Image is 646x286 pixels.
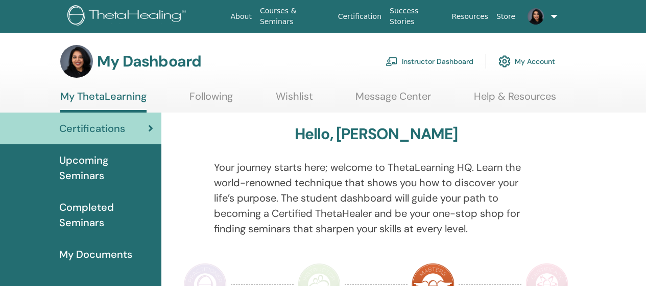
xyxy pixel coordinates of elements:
img: default.jpg [60,45,93,78]
a: Following [189,90,233,110]
a: Courses & Seminars [256,2,334,31]
img: logo.png [67,5,189,28]
a: Resources [448,7,493,26]
img: cog.svg [498,53,511,70]
h3: Hello, [PERSON_NAME] [295,125,458,143]
span: Completed Seminars [59,200,153,230]
a: My ThetaLearning [60,90,147,113]
img: default.jpg [528,8,544,25]
span: My Documents [59,247,132,262]
a: Help & Resources [474,90,556,110]
a: Message Center [355,90,431,110]
a: Instructor Dashboard [386,50,473,73]
span: Upcoming Seminars [59,152,153,183]
a: About [227,7,256,26]
a: Store [492,7,519,26]
h3: My Dashboard [97,52,201,71]
a: Success Stories [386,2,447,31]
img: chalkboard-teacher.svg [386,57,398,66]
a: My Account [498,50,555,73]
span: Certifications [59,121,125,136]
p: Your journey starts here; welcome to ThetaLearning HQ. Learn the world-renowned technique that sh... [214,160,539,236]
a: Certification [334,7,386,26]
a: Wishlist [276,90,313,110]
